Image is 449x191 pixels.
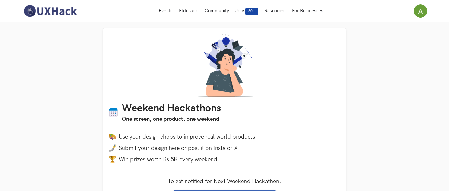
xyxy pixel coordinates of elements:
[109,108,118,118] img: Calendar icon
[109,144,116,152] img: mobile-in-hand.png
[245,8,258,15] span: 50+
[414,4,427,18] img: Your profile pic
[194,34,255,97] img: A designer thinking
[109,133,340,140] li: Use your design chops to improve real world products
[119,145,238,151] span: Submit your design here or post it on Insta or X
[109,156,340,163] li: Win prizes worth Rs 5K every weekend
[109,133,116,140] img: palette.png
[168,178,281,185] label: To get notified for Next Weekend Hackathon:
[122,115,221,124] h3: One screen, one product, one weekend
[122,102,221,115] h1: Weekend Hackathons
[22,4,78,18] img: UXHack-logo.png
[109,156,116,163] img: trophy.png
